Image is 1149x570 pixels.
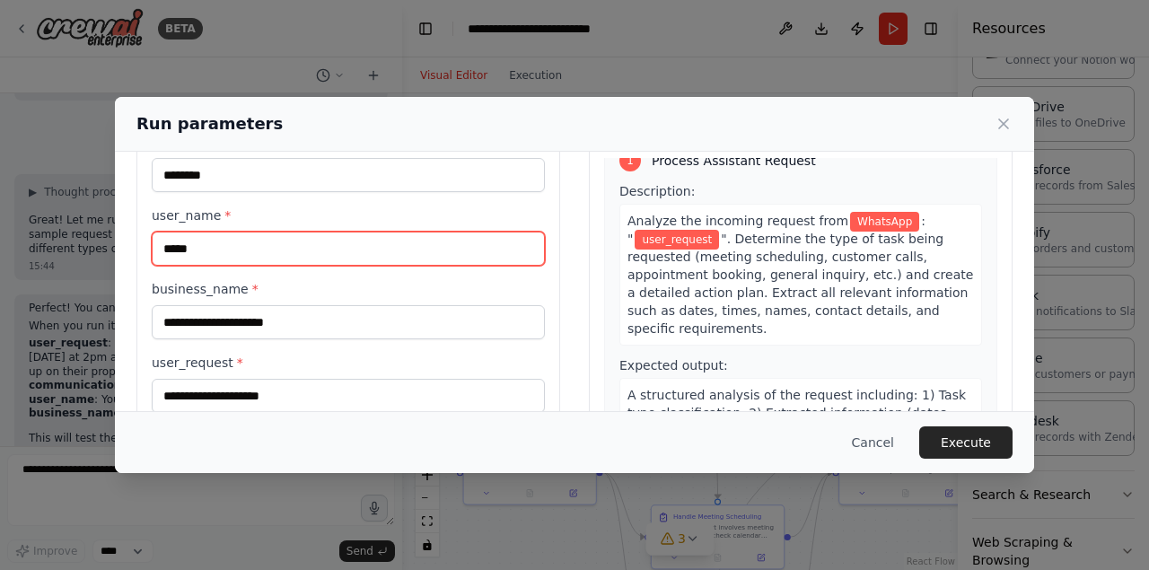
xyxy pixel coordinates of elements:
[838,426,908,459] button: Cancel
[136,111,283,136] h2: Run parameters
[635,230,719,250] span: Variable: user_request
[152,354,545,372] label: user_request
[652,152,816,170] span: Process Assistant Request
[627,232,973,336] span: ". Determine the type of task being requested (meeting scheduling, customer calls, appointment bo...
[619,184,695,198] span: Description:
[619,150,641,171] div: 1
[627,388,969,474] span: A structured analysis of the request including: 1) Task type classification, 2) Extracted informa...
[627,214,848,228] span: Analyze the incoming request from
[619,358,728,373] span: Expected output:
[627,214,925,246] span: : "
[850,212,919,232] span: Variable: communication_channel
[152,206,545,224] label: user_name
[152,280,545,298] label: business_name
[919,426,1013,459] button: Execute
